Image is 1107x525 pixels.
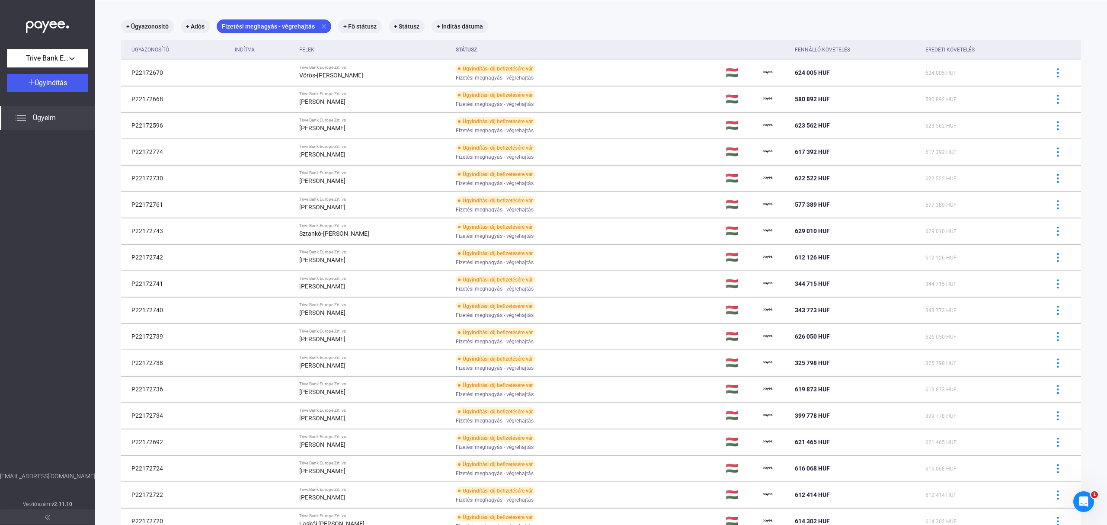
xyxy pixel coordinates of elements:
th: Státusz [452,40,722,60]
span: 621 465 HUF [795,439,830,445]
span: 612 414 HUF [925,492,957,498]
td: 🇭🇺 [722,271,759,297]
img: more-blue [1053,227,1062,236]
div: Indítva [235,45,292,55]
strong: [PERSON_NAME] [299,415,346,422]
div: Ügyindítási díj befizetésére vár [456,407,535,416]
div: Trive Bank Europe Zrt. vs [299,408,448,413]
td: 🇭🇺 [722,165,759,191]
span: 399 778 HUF [925,413,957,419]
img: more-blue [1053,438,1062,447]
span: Fizetési meghagyás - végrehajtás [456,495,534,505]
img: payee-logo [763,252,773,262]
div: Ügyindítási díj befizetésére vár [456,355,535,363]
div: Trive Bank Europe Zrt. vs [299,144,448,149]
button: more-blue [1049,195,1067,214]
td: P22172738 [121,350,231,376]
div: Trive Bank Europe Zrt. vs [299,434,448,439]
mat-chip: + Ügyazonosító [121,19,174,33]
span: 626 050 HUF [795,333,830,340]
div: Trive Bank Europe Zrt. vs [299,329,448,334]
span: Fizetési meghagyás - végrehajtás [456,99,534,109]
img: more-blue [1053,464,1062,473]
img: more-blue [1053,174,1062,183]
span: 343 773 HUF [795,307,830,314]
img: more-blue [1053,279,1062,288]
button: Ügyindítás [7,74,88,92]
strong: v2.11.10 [51,501,72,507]
td: P22172761 [121,192,231,218]
span: 621 465 HUF [925,439,957,445]
button: more-blue [1049,486,1067,504]
button: more-blue [1049,433,1067,451]
td: P22172740 [121,297,231,323]
td: 🇭🇺 [722,139,759,165]
img: payee-logo [763,437,773,447]
button: more-blue [1049,275,1067,293]
div: Trive Bank Europe Zrt. vs [299,223,448,228]
iframe: Intercom live chat [1073,491,1094,512]
img: more-blue [1053,121,1062,130]
span: 623 562 HUF [795,122,830,129]
button: more-blue [1049,222,1067,240]
td: P22172722 [121,482,231,508]
div: Ügyindítási díj befizetésére vár [456,460,535,469]
div: Ügyindítási díj befizetésére vár [456,144,535,152]
td: 🇭🇺 [722,244,759,270]
img: payee-logo [763,463,773,474]
td: P22172739 [121,323,231,349]
span: Ügyeim [33,113,56,123]
button: more-blue [1049,90,1067,108]
img: payee-logo [763,226,773,236]
div: Ügyindítási díj befizetésére vár [456,170,535,179]
div: Trive Bank Europe Zrt. vs [299,276,448,281]
strong: [PERSON_NAME] [299,125,346,131]
img: more-blue [1053,359,1062,368]
strong: [PERSON_NAME] [299,309,346,316]
strong: [PERSON_NAME] [299,441,346,448]
strong: [PERSON_NAME] [299,467,346,474]
span: Fizetési meghagyás - végrehajtás [456,363,534,373]
span: 622 522 HUF [795,175,830,182]
button: more-blue [1049,143,1067,161]
div: Ügyindítási díj befizetésére vár [456,249,535,258]
button: more-blue [1049,327,1067,346]
div: Ügyindítási díj befizetésére vár [456,117,535,126]
img: payee-logo [763,358,773,368]
span: Fizetési meghagyás - végrehajtás [456,336,534,347]
td: P22172670 [121,60,231,86]
mat-icon: close [320,22,328,30]
span: 624 005 HUF [795,69,830,76]
strong: [PERSON_NAME] [299,204,346,211]
img: payee-logo [763,410,773,421]
button: more-blue [1049,248,1067,266]
span: Fizetési meghagyás - végrehajtás [456,178,534,189]
img: plus-white.svg [29,79,35,85]
div: Trive Bank Europe Zrt. vs [299,91,448,96]
td: P22172736 [121,376,231,402]
div: Ügyindítási díj befizetésére vár [456,64,535,73]
td: P22172692 [121,429,231,455]
span: 616 068 HUF [925,466,957,472]
img: more-blue [1053,490,1062,499]
img: more-blue [1053,411,1062,420]
td: P22172668 [121,86,231,112]
button: more-blue [1049,301,1067,319]
img: list.svg [16,113,26,123]
div: Trive Bank Europe Zrt. vs [299,250,448,255]
div: Trive Bank Europe Zrt. vs [299,197,448,202]
span: 344 715 HUF [795,280,830,287]
img: payee-logo [763,199,773,210]
td: P22172734 [121,403,231,429]
span: 577 389 HUF [795,201,830,208]
strong: [PERSON_NAME] [299,98,346,105]
span: 624 005 HUF [925,70,957,76]
span: 343 773 HUF [925,307,957,314]
strong: [PERSON_NAME] [299,177,346,184]
strong: [PERSON_NAME] [299,256,346,263]
span: Fizetési meghagyás - végrehajtás [456,257,534,268]
span: 616 068 HUF [795,465,830,472]
span: Fizetési meghagyás - végrehajtás [456,389,534,400]
td: P22172730 [121,165,231,191]
span: 626 050 HUF [925,334,957,340]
